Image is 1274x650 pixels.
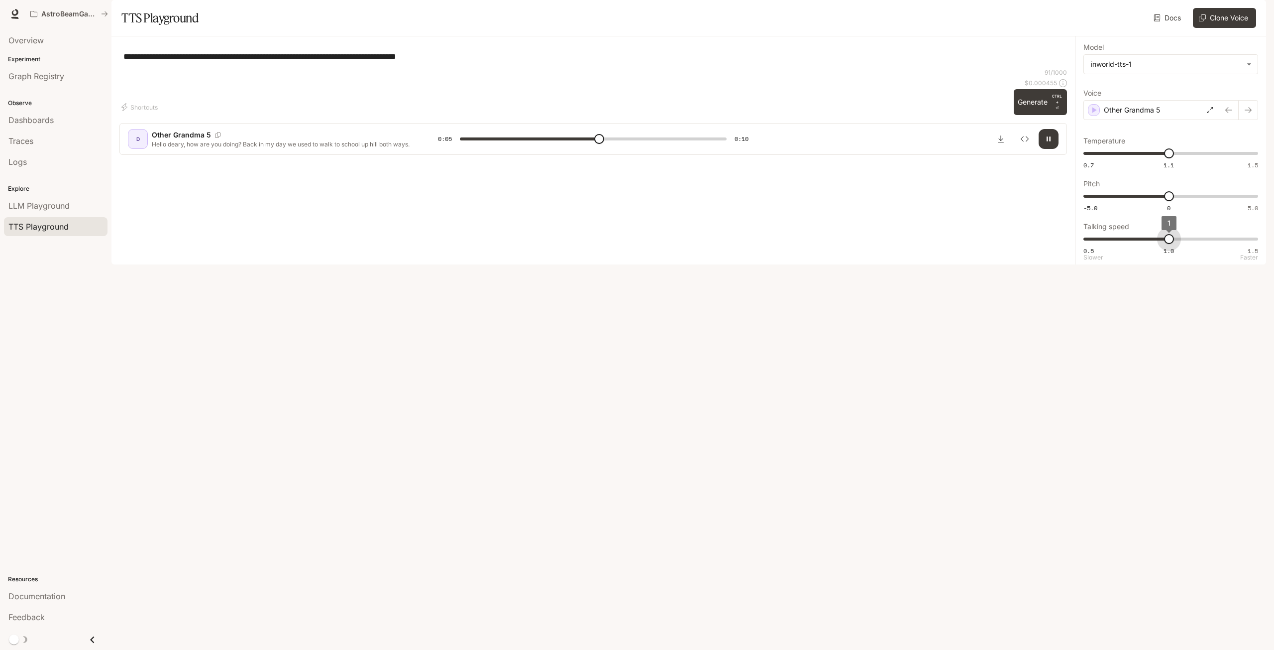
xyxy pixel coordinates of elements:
div: inworld-tts-1 [1084,55,1258,74]
span: 0.7 [1083,161,1094,169]
p: CTRL + [1052,93,1063,105]
p: $ 0.000455 [1025,79,1057,87]
p: Other Grandma 5 [1104,105,1160,115]
span: 0 [1167,204,1170,212]
p: Model [1083,44,1104,51]
span: 1.5 [1248,161,1258,169]
a: Docs [1152,8,1185,28]
span: 1.5 [1248,247,1258,255]
p: ⏎ [1052,93,1063,111]
button: Copy Voice ID [211,132,225,138]
span: -5.0 [1083,204,1097,212]
button: Inspect [1015,129,1035,149]
p: Pitch [1083,180,1100,187]
span: 5.0 [1248,204,1258,212]
button: All workspaces [26,4,112,24]
p: Talking speed [1083,223,1129,230]
span: 0:10 [735,134,748,144]
span: 1 [1168,219,1170,227]
p: Voice [1083,90,1101,97]
button: Clone Voice [1193,8,1256,28]
p: Other Grandma 5 [152,130,211,140]
span: 0:05 [438,134,452,144]
button: Download audio [991,129,1011,149]
h1: TTS Playground [121,8,199,28]
div: D [130,131,146,147]
p: Temperature [1083,137,1125,144]
p: 91 / 1000 [1045,68,1067,77]
div: inworld-tts-1 [1091,59,1242,69]
p: Hello deary, how are you doing? Back in my day we used to walk to school up hill both ways. [152,140,414,148]
p: Faster [1240,255,1258,260]
p: Slower [1083,255,1103,260]
button: GenerateCTRL +⏎ [1014,89,1067,115]
p: AstroBeamGame [41,10,97,18]
span: 0.5 [1083,247,1094,255]
span: 1.0 [1164,247,1174,255]
span: 1.1 [1164,161,1174,169]
button: Shortcuts [119,99,162,115]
